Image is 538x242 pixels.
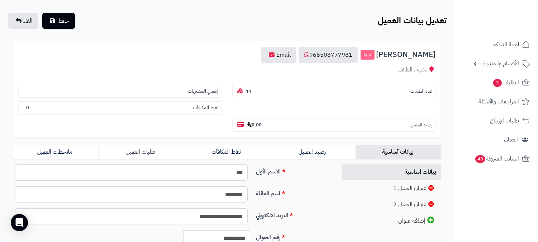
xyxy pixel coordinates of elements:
a: لوحة التحكم [458,36,534,53]
a: المراجعات والأسئلة [458,93,534,110]
span: العملاء [504,135,518,145]
label: اسم العائلة [253,186,334,198]
a: عنوان العميل 2 [342,197,442,212]
small: إجمالي المشتريات [188,88,218,95]
a: الغاء [8,13,38,29]
a: العملاء [458,131,534,148]
span: الطلبات [492,78,519,88]
small: رصيد العميل [410,122,432,129]
span: الأقسام والمنتجات [480,59,519,69]
a: Email [261,47,296,63]
label: رقم الجوال [253,230,334,242]
small: نشط [361,50,375,60]
span: 40 [475,155,486,163]
a: السلات المتروكة40 [458,150,534,167]
a: رصيد العميل [270,145,356,159]
label: البريد الالكتروني [253,208,334,220]
a: نقاط المكافآت [184,145,270,159]
div: نخب ، الطائف [18,66,435,74]
span: المراجعات والأسئلة [479,97,519,107]
span: السلات المتروكة [475,154,519,164]
small: عدد الطلبات [410,88,432,95]
span: 3 [493,79,502,87]
small: نقاط ألمكافآت [193,104,218,111]
a: الطلبات3 [458,74,534,91]
a: 966508777981 [299,47,358,63]
a: بيانات أساسية [356,145,441,159]
span: طلبات الإرجاع [490,116,519,126]
a: بيانات أساسية [342,164,442,180]
label: الاسم الأول [253,164,334,176]
span: لوحة التحكم [492,39,519,50]
span: [PERSON_NAME] [376,51,435,59]
a: عنوان العميل 1 [342,181,442,196]
span: الغاء [23,17,33,25]
a: إضافة عنوان [342,213,442,229]
b: 0 [26,104,29,111]
span: حفظ [58,17,69,25]
a: طلبات الإرجاع [458,112,534,129]
b: 0.00 [247,121,262,128]
button: حفظ [42,13,75,29]
a: ملاحظات العميل [13,145,98,159]
b: تعديل بيانات العميل [378,14,447,27]
a: طلبات العميل [98,145,184,159]
img: logo-2.png [489,5,531,20]
b: 17 [246,88,252,95]
div: Open Intercom Messenger [11,214,28,231]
